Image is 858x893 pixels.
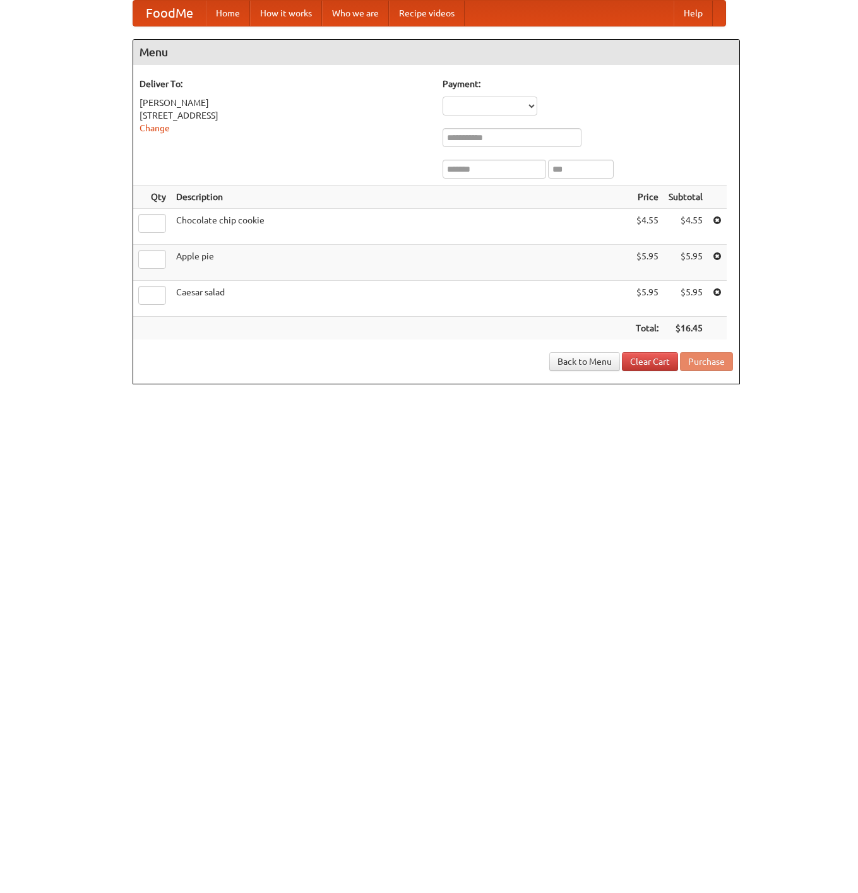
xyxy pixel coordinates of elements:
[631,209,664,245] td: $4.55
[133,40,739,65] h4: Menu
[322,1,389,26] a: Who we are
[171,186,631,209] th: Description
[133,1,206,26] a: FoodMe
[140,97,430,109] div: [PERSON_NAME]
[140,78,430,90] h5: Deliver To:
[389,1,465,26] a: Recipe videos
[664,317,708,340] th: $16.45
[664,209,708,245] td: $4.55
[674,1,713,26] a: Help
[631,281,664,317] td: $5.95
[140,123,170,133] a: Change
[664,281,708,317] td: $5.95
[664,245,708,281] td: $5.95
[680,352,733,371] button: Purchase
[664,186,708,209] th: Subtotal
[631,186,664,209] th: Price
[140,109,430,122] div: [STREET_ADDRESS]
[133,186,171,209] th: Qty
[631,245,664,281] td: $5.95
[206,1,250,26] a: Home
[622,352,678,371] a: Clear Cart
[443,78,733,90] h5: Payment:
[631,317,664,340] th: Total:
[171,245,631,281] td: Apple pie
[549,352,620,371] a: Back to Menu
[171,281,631,317] td: Caesar salad
[171,209,631,245] td: Chocolate chip cookie
[250,1,322,26] a: How it works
